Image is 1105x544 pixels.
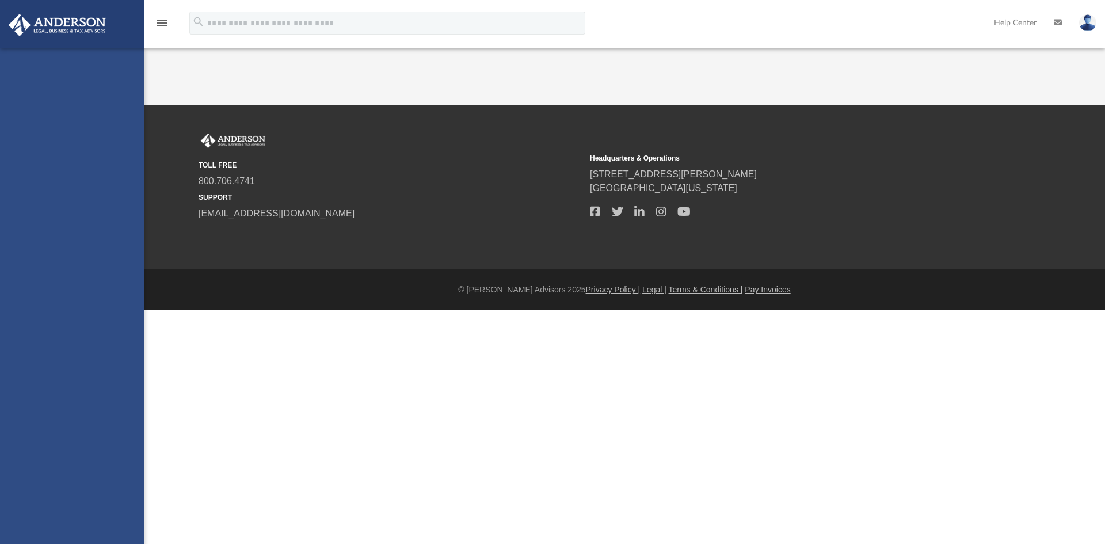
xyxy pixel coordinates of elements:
a: Pay Invoices [745,285,790,294]
img: Anderson Advisors Platinum Portal [199,134,268,149]
a: 800.706.4741 [199,176,255,186]
a: [STREET_ADDRESS][PERSON_NAME] [590,169,757,179]
a: Legal | [642,285,666,294]
div: © [PERSON_NAME] Advisors 2025 [144,284,1105,296]
small: TOLL FREE [199,160,582,170]
i: search [192,16,205,28]
a: [EMAIL_ADDRESS][DOMAIN_NAME] [199,208,355,218]
a: menu [155,22,169,30]
a: [GEOGRAPHIC_DATA][US_STATE] [590,183,737,193]
small: SUPPORT [199,192,582,203]
img: Anderson Advisors Platinum Portal [5,14,109,36]
a: Terms & Conditions | [669,285,743,294]
a: Privacy Policy | [586,285,641,294]
i: menu [155,16,169,30]
small: Headquarters & Operations [590,153,973,163]
img: User Pic [1079,14,1096,31]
